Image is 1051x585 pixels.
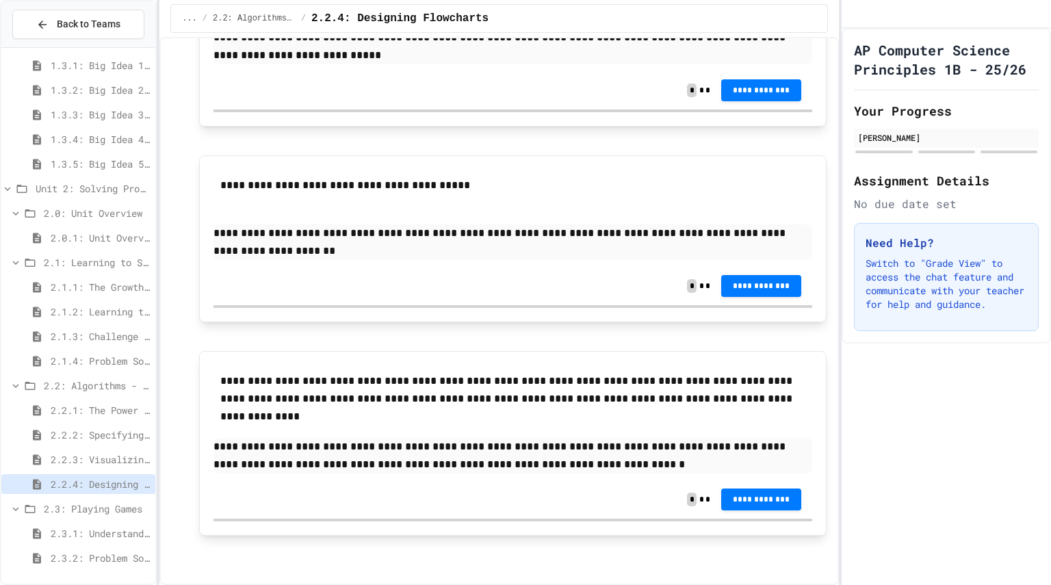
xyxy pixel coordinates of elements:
button: Back to Teams [12,10,144,39]
span: 2.3: Playing Games [44,502,150,516]
span: 2.3.2: Problem Solving Reflection [51,551,150,565]
span: Back to Teams [57,17,120,31]
span: 1.3.3: Big Idea 3 - Algorithms and Programming [51,107,150,122]
div: No due date set [854,196,1039,212]
span: 2.1.1: The Growth Mindset [51,280,150,294]
span: 2.3.1: Understanding Games with Flowcharts [51,526,150,541]
span: 2.0.1: Unit Overview [51,231,150,245]
span: 2.2.1: The Power of Algorithms [51,403,150,417]
span: 2.2.4: Designing Flowcharts [51,477,150,491]
span: ... [182,13,197,24]
span: 2.2: Algorithms - from Pseudocode to Flowcharts [213,13,296,24]
span: 2.1.3: Challenge Problem - The Bridge [51,329,150,343]
span: 2.2: Algorithms - from Pseudocode to Flowcharts [44,378,150,393]
h2: Your Progress [854,101,1039,120]
span: 2.2.4: Designing Flowcharts [311,10,489,27]
span: 2.1.2: Learning to Solve Hard Problems [51,304,150,319]
h2: Assignment Details [854,171,1039,190]
span: 1.3.5: Big Idea 5 - Impact of Computing [51,157,150,171]
span: Unit 2: Solving Problems in Computer Science [36,181,150,196]
span: / [301,13,306,24]
span: 2.1: Learning to Solve Hard Problems [44,255,150,270]
span: 1.3.1: Big Idea 1 - Creative Development [51,58,150,73]
span: 2.1.4: Problem Solving Practice [51,354,150,368]
p: Switch to "Grade View" to access the chat feature and communicate with your teacher for help and ... [866,257,1027,311]
span: 2.0: Unit Overview [44,206,150,220]
span: 2.2.2: Specifying Ideas with Pseudocode [51,428,150,442]
span: 1.3.2: Big Idea 2 - Data [51,83,150,97]
h1: AP Computer Science Principles 1B - 25/26 [854,40,1039,79]
h3: Need Help? [866,235,1027,251]
span: 2.2.3: Visualizing Logic with Flowcharts [51,452,150,467]
span: / [203,13,207,24]
div: [PERSON_NAME] [858,131,1035,144]
span: 1.3.4: Big Idea 4 - Computing Systems and Networks [51,132,150,146]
